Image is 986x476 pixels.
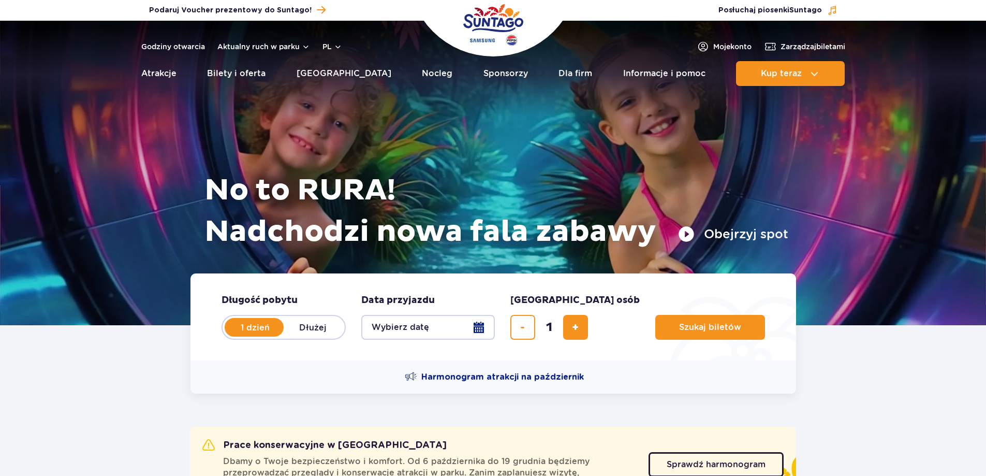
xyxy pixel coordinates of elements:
h1: No to RURA! Nadchodzi nowa fala zabawy [204,170,788,253]
button: usuń bilet [510,315,535,340]
button: Obejrzyj spot [678,226,788,242]
button: pl [322,41,342,52]
a: Nocleg [422,61,452,86]
a: Atrakcje [141,61,176,86]
button: Kup teraz [736,61,845,86]
a: Dla firm [558,61,592,86]
button: Posłuchaj piosenkiSuntago [718,5,837,16]
span: Szukaj biletów [679,323,741,332]
button: Aktualny ruch w parku [217,42,310,51]
label: Dłużej [284,316,343,338]
span: Harmonogram atrakcji na październik [421,371,584,383]
button: dodaj bilet [563,315,588,340]
button: Szukaj biletów [655,315,765,340]
input: liczba biletów [537,315,562,340]
span: Suntago [789,7,822,14]
span: Sprawdź harmonogram [667,460,766,469]
a: Zarządzajbiletami [764,40,845,53]
a: Harmonogram atrakcji na październik [405,371,584,383]
span: [GEOGRAPHIC_DATA] osób [510,294,640,307]
span: Moje konto [713,41,752,52]
h2: Prace konserwacyjne w [GEOGRAPHIC_DATA] [202,439,447,452]
span: Podaruj Voucher prezentowy do Suntago! [149,5,312,16]
form: Planowanie wizyty w Park of Poland [190,273,796,360]
label: 1 dzień [226,316,285,338]
span: Data przyjazdu [361,294,435,307]
a: Mojekonto [697,40,752,53]
span: Zarządzaj biletami [781,41,845,52]
a: Sponsorzy [483,61,528,86]
a: Informacje i pomoc [623,61,705,86]
a: Podaruj Voucher prezentowy do Suntago! [149,3,326,17]
a: Bilety i oferta [207,61,266,86]
span: Posłuchaj piosenki [718,5,822,16]
a: Godziny otwarcia [141,41,205,52]
button: Wybierz datę [361,315,495,340]
span: Długość pobytu [222,294,298,307]
span: Kup teraz [761,69,802,78]
a: [GEOGRAPHIC_DATA] [297,61,391,86]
